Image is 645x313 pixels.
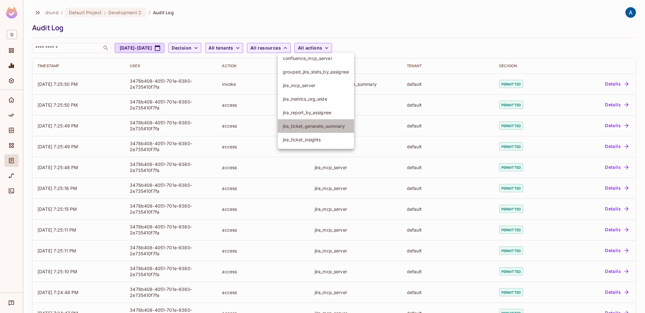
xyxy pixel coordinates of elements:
[283,123,349,129] span: jira_ticket_generate_summary
[283,137,349,143] span: jira_ticket_insights
[283,55,349,61] span: confluence_mcp_server
[283,82,349,88] span: jira_mcp_server
[283,109,349,115] span: jira_report_by_assignee
[283,69,349,75] span: grouped_jira_stats_by_assignee
[283,96,349,102] span: jira_metrics_org_wide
